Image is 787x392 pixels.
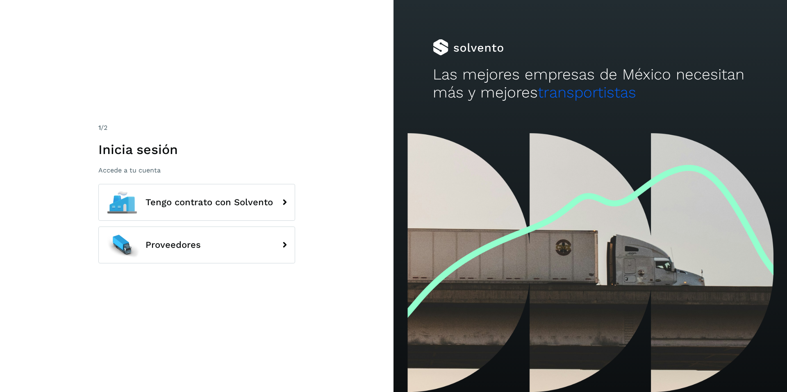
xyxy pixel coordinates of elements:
h1: Inicia sesión [98,142,295,157]
span: Proveedores [146,240,201,250]
span: Tengo contrato con Solvento [146,197,273,207]
div: /2 [98,123,295,133]
button: Tengo contrato con Solvento [98,184,295,221]
span: 1 [98,124,101,131]
button: Proveedores [98,227,295,263]
h2: Las mejores empresas de México necesitan más y mejores [433,66,748,102]
p: Accede a tu cuenta [98,166,295,174]
span: transportistas [538,84,636,101]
